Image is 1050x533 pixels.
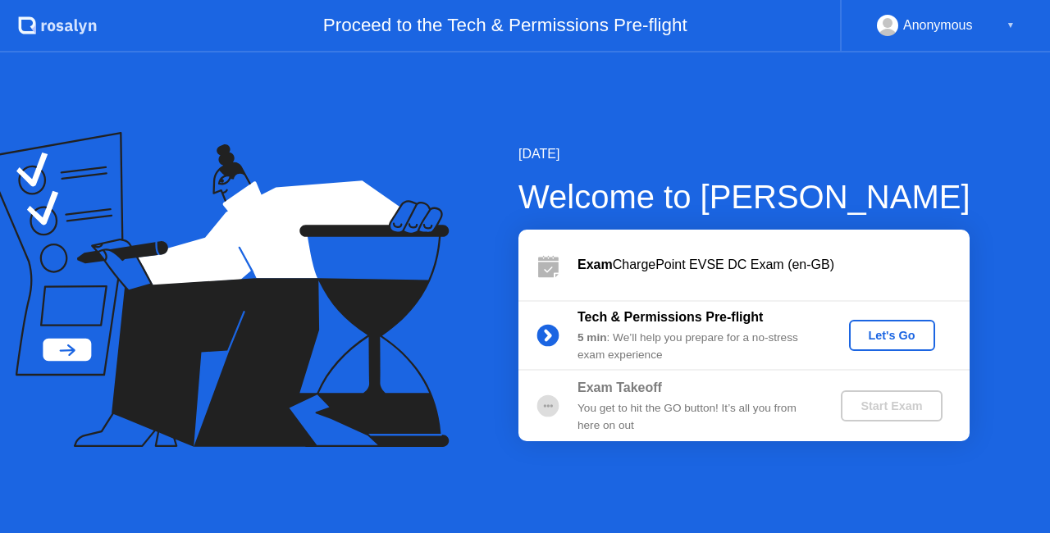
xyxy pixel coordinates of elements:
button: Start Exam [841,390,942,421]
b: 5 min [577,331,607,344]
button: Let's Go [849,320,935,351]
div: You get to hit the GO button! It’s all you from here on out [577,400,814,434]
div: : We’ll help you prepare for a no-stress exam experience [577,330,814,363]
div: Welcome to [PERSON_NAME] [518,172,970,221]
div: Anonymous [903,15,973,36]
b: Tech & Permissions Pre-flight [577,310,763,324]
div: ChargePoint EVSE DC Exam (en-GB) [577,255,970,275]
b: Exam [577,257,613,271]
div: Let's Go [856,329,929,342]
div: Start Exam [847,399,935,412]
div: ▼ [1007,15,1015,36]
b: Exam Takeoff [577,380,662,394]
div: [DATE] [518,144,970,164]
